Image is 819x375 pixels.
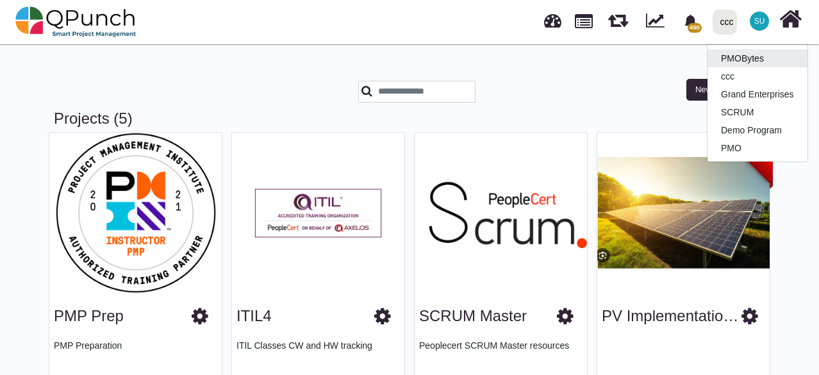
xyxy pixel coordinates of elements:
span: Safi Ullah [750,12,769,31]
i: Home [779,7,802,31]
h3: PV implementation v1 [602,307,741,326]
span: Sprints [608,6,628,28]
div: Dynamic Report [640,1,676,43]
a: PV implementation v1 [602,307,755,324]
img: qpunch-sp.fa6292f.png [15,3,136,41]
a: SCRUM Master [419,307,527,324]
a: Demo Program [707,121,807,139]
a: SU [742,1,777,42]
span: SU [754,17,765,25]
h3: SCRUM Master [419,307,527,326]
h3: Projects (5) [54,110,765,128]
span: Dashboard [544,8,561,27]
svg: bell fill [684,15,697,28]
a: ccc [707,1,742,43]
a: ITIL4 [236,307,272,324]
a: SCRUM [707,103,807,121]
a: bell fill490 [676,1,707,41]
h3: ITIL4 [236,307,272,326]
div: ccc [720,11,734,33]
h3: PMP Prep [54,307,124,326]
a: Grand Enterprises [707,85,807,103]
a: PMP Prep [54,307,124,324]
span: 490 [688,23,701,33]
a: PMO [707,139,807,157]
button: New Project [686,79,749,101]
div: Notification [679,10,702,33]
ul: ccc [707,44,808,162]
a: ccc [707,67,807,85]
span: Projects [575,8,593,28]
a: PMOBytes [707,49,807,67]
